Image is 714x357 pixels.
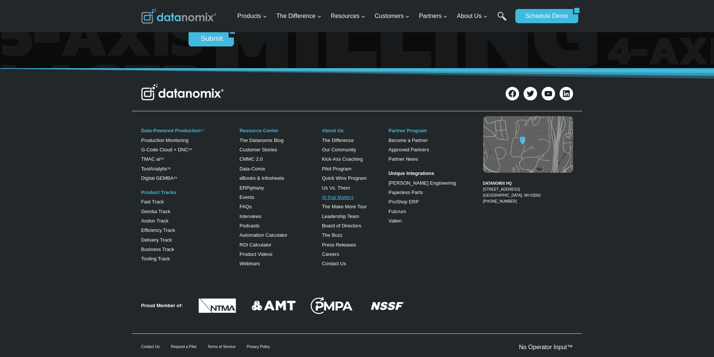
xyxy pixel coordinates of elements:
sup: TM [174,176,177,179]
a: Fulcrum [388,209,406,214]
a: Interviews [239,214,262,219]
a: Vallen [388,218,401,224]
img: Datanomix Logo [141,84,224,100]
a: Podcasts [239,223,259,229]
a: Pilot Program [322,166,352,172]
strong: Unique Integrations [388,170,434,176]
a: Andon Track [141,218,169,224]
a: Resource Center [239,128,278,133]
a: ProShop ERP [388,199,419,205]
a: Request a Pilot [171,345,196,349]
span: Partners [419,11,448,21]
a: Tooling Track [141,256,170,261]
a: Product Videos [239,251,272,257]
sup: TM [160,157,163,160]
a: No Operator Input™ [519,344,573,350]
a: Production Monitoring [141,137,189,143]
img: Datanomix map image [483,116,573,173]
span: The Difference [276,11,322,21]
span: About Us [457,11,488,21]
img: Datanomix [141,9,216,24]
span: Customers [375,11,410,21]
a: Customer Stories [239,147,277,152]
a: Digital GEMBATM [141,175,177,181]
a: The Difference [322,137,354,143]
a: Delivery Track [141,237,172,243]
a: Paperless Parts [388,190,423,195]
a: Business Track [141,246,174,252]
a: Contact Us [141,345,160,349]
a: Kick-Ass Coaching [322,156,363,162]
a: Careers [322,251,339,257]
a: Terms of Service [208,345,235,349]
sup: TM [189,148,192,151]
a: FAQs [239,204,252,209]
a: Leadership Team [322,214,359,219]
a: Automation Calculator [239,232,287,238]
a: Our Community [322,147,356,152]
a: TM [167,167,171,170]
span: Resources [331,11,365,21]
strong: Proud Member of: [141,303,183,308]
a: ROI Calculator [239,242,271,248]
strong: DATANOMIX HQ [483,181,512,185]
span: Products [237,11,267,21]
a: Data-Powered Production [141,128,201,133]
a: Press Releases [322,242,356,248]
a: TMAC aiTM [141,156,164,162]
nav: Primary Navigation [234,4,512,28]
a: Gemba Track [141,209,171,214]
a: Partner News [388,156,418,162]
figcaption: [PHONE_NUMBER] [483,175,573,205]
a: ERPiphany [239,185,264,191]
a: Data-Comix [239,166,265,172]
a: About Us [322,128,344,133]
a: Webinars [239,261,260,266]
a: Schedule Demo [515,9,573,23]
a: Partner Program [388,128,427,133]
a: [STREET_ADDRESS][GEOGRAPHIC_DATA], NH 03062 [483,187,541,197]
input: Submit [189,31,229,46]
a: [PERSON_NAME] Engineering [388,180,456,186]
a: AI that Matters [322,194,354,200]
a: The Buzz [322,232,343,238]
a: Board of Directors [322,223,361,229]
a: Contact Us [322,261,346,266]
a: Events [239,194,254,200]
a: Search [497,12,507,28]
a: CMMC 2.0 [239,156,263,162]
a: Quick Wins Program [322,175,367,181]
a: Fast Track [141,199,164,205]
a: Efficiency Track [141,227,175,233]
a: Privacy Policy [247,345,270,349]
a: Become a Partner [388,137,428,143]
a: The Datanomix Blog [239,137,284,143]
a: The Make More Tour [322,204,367,209]
a: eBooks & Infosheets [239,175,284,181]
a: TM [201,129,204,131]
a: ToolAnalytix [141,166,167,172]
a: Approved Partners [388,147,429,152]
a: Us Vs. Them [322,185,350,191]
a: Product Tracks [141,190,177,195]
a: G-Code Cloud + DNCTM [141,147,192,152]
